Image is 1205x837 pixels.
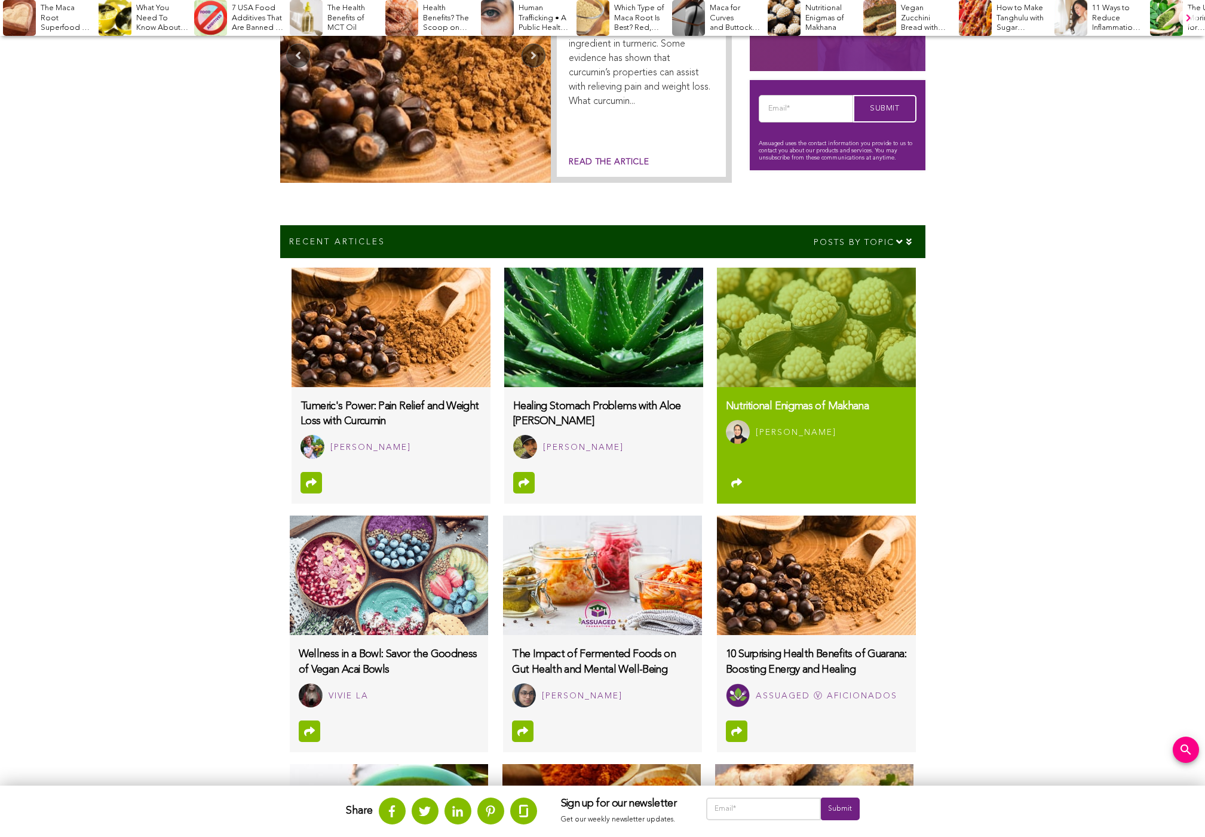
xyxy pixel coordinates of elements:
[329,689,369,704] div: Vivie La
[292,387,490,468] a: Tumeric's Power: Pain Relief and Weight Loss with Curcumin Rachel Thomas [PERSON_NAME]
[299,647,479,677] h3: Wellness in a Bowl: Savor the Goodness of Vegan Acai Bowls
[804,225,925,258] div: Posts by topic
[717,516,915,635] img: 10-surprising-health-benefits-of-guarana:-boosting-energy-and-healing
[569,156,649,168] a: Read the article
[726,399,906,414] h3: Nutritional Enigmas of Makhana
[513,399,694,429] h3: Healing Stomach Problems with Aloe [PERSON_NAME]
[561,798,682,811] h3: Sign up for our newsletter
[289,236,385,247] p: Recent Articles
[503,516,701,635] img: fermented-foods-gut-health-mental-wellbeing
[299,683,323,707] img: Vivie La
[286,44,310,68] button: Previous
[726,647,906,677] h3: 10 Surprising Health Benefits of Guarana: Boosting Energy and Healing
[290,516,488,635] img: wellness-in-a-bowl-savor-the-goodness-of-vegan-acai-bowls
[301,399,481,429] h3: Tumeric's Power: Pain Relief and Weight Loss with Curcumin
[542,689,623,704] div: [PERSON_NAME]
[706,798,821,820] input: Email*
[330,440,411,455] div: [PERSON_NAME]
[503,635,701,716] a: The Impact of Fermented Foods on Gut Health and Mental Well-Being Amna Bibi [PERSON_NAME]
[569,23,713,109] p: Curcumin is the primary active ingredient in turmeric. Some evidence has shown that curcumin’s pr...
[504,268,703,387] img: aloe-vera-benefits
[292,268,490,387] img: tumerics-power-pain-relief-and-weight-loss-with-curcumin
[1145,780,1205,837] iframe: Chat Widget
[756,689,897,704] div: Assuaged Ⓥ Aficionados
[522,44,545,68] button: Next
[821,798,859,820] input: Submit
[717,387,915,453] a: Nutritional Enigmas of Makhana Dr. Sana Mian [PERSON_NAME]
[513,435,537,459] img: Jose Diaz
[512,647,692,677] h3: The Impact of Fermented Foods on Gut Health and Mental Well-Being
[853,95,916,122] input: Submit
[717,268,915,387] img: makhanas-are-superfoods
[512,683,536,707] img: Amna Bibi
[519,805,528,817] img: glassdoor.svg
[759,140,916,161] p: Assuaged uses the contact information you provide to us to contact you about our products and ser...
[301,435,324,459] img: Rachel Thomas
[346,805,373,816] strong: Share
[543,440,624,455] div: [PERSON_NAME]
[504,387,703,468] a: Healing Stomach Problems with Aloe [PERSON_NAME] Jose Diaz [PERSON_NAME]
[756,425,836,440] div: [PERSON_NAME]
[759,95,853,122] input: Email*
[726,420,750,444] img: Dr. Sana Mian
[561,813,682,826] p: Get our weekly newsletter updates.
[290,635,488,716] a: Wellness in a Bowl: Savor the Goodness of Vegan Acai Bowls Vivie La Vivie La
[726,683,750,707] img: Assuaged Ⓥ Aficionados
[717,635,915,716] a: 10 Surprising Health Benefits of Guarana: Boosting Energy and Healing Assuaged Ⓥ Aficionados Assu...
